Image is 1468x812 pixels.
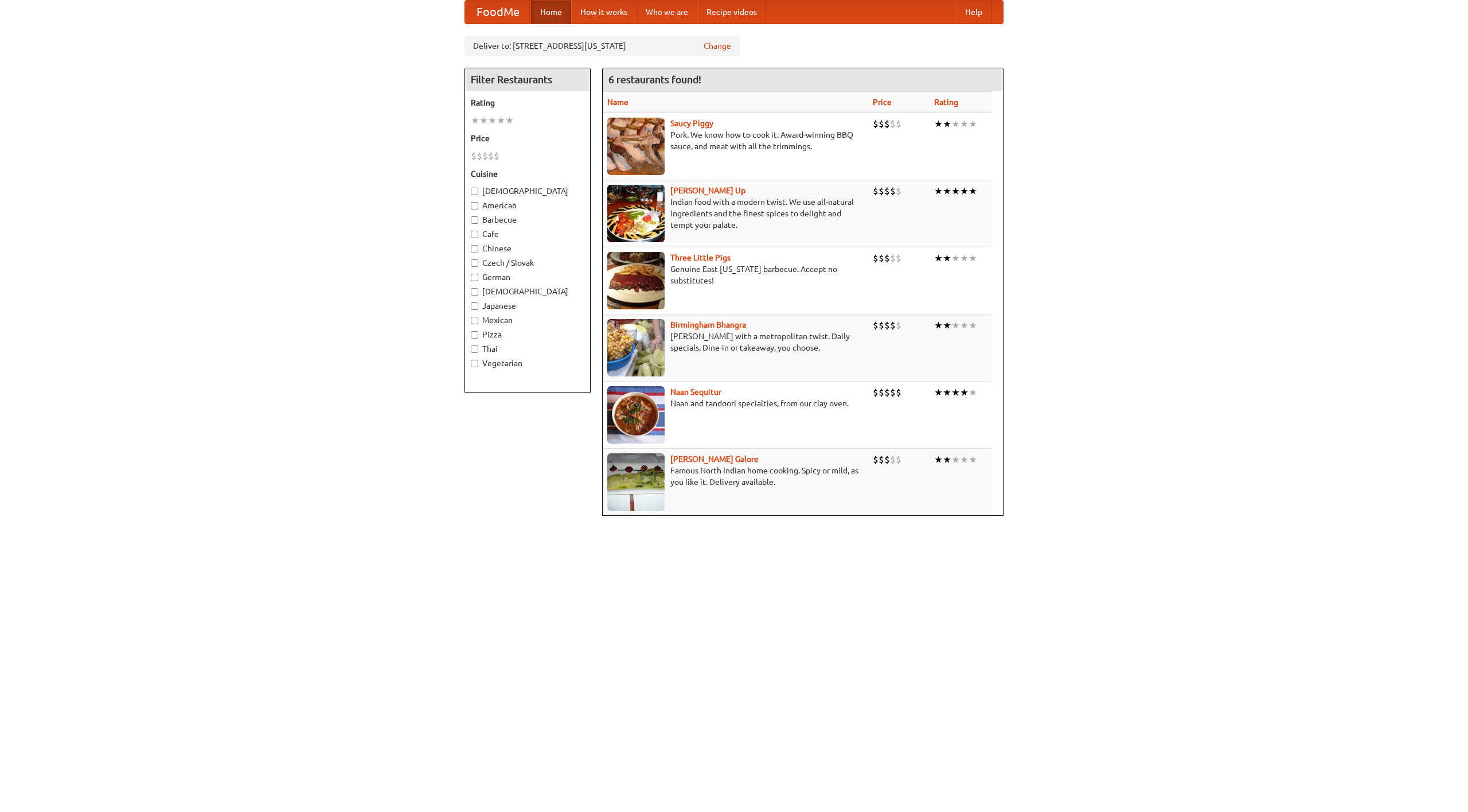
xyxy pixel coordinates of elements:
[896,453,901,466] li: $
[471,331,478,339] input: Pizza
[471,274,478,281] input: German
[471,288,478,296] input: [DEMOGRAPHIC_DATA]
[471,188,478,195] input: [DEMOGRAPHIC_DATA]
[934,185,943,197] li: ★
[879,386,884,399] li: $
[890,453,896,466] li: $
[951,386,960,399] li: ★
[943,453,951,466] li: ★
[951,118,960,130] li: ★
[943,118,951,130] li: ★
[471,360,478,367] input: Vegetarian
[934,386,943,399] li: ★
[464,36,740,56] div: Deliver to: [STREET_ADDRESS][US_STATE]
[637,1,697,24] a: Who we are
[960,453,969,466] li: ★
[960,185,969,197] li: ★
[896,185,901,197] li: $
[969,185,977,197] li: ★
[873,118,879,130] li: $
[471,302,478,310] input: Japanese
[890,185,896,197] li: $
[488,150,494,162] li: $
[505,114,514,127] li: ★
[607,252,665,309] img: littlepigs.jpg
[943,252,951,265] li: ★
[951,453,960,466] li: ★
[465,1,531,24] a: FoodMe
[479,114,488,127] li: ★
[896,118,901,130] li: $
[608,74,701,85] ng-pluralize: 6 restaurants found!
[934,98,958,107] a: Rating
[896,386,901,399] li: $
[960,252,969,265] li: ★
[884,453,890,466] li: $
[471,202,478,209] input: American
[497,114,505,127] li: ★
[607,465,864,488] p: Famous North Indian home cooking. Spicy or mild, as you like it. Delivery available.
[471,317,478,324] input: Mexican
[471,358,584,369] label: Vegetarian
[471,300,584,312] label: Japanese
[890,386,896,399] li: $
[951,252,960,265] li: ★
[471,314,584,326] label: Mexican
[471,231,478,238] input: Cafe
[670,186,745,195] b: [PERSON_NAME] Up
[607,331,864,353] p: [PERSON_NAME] with a metropolitan twist. Daily specials. Dine-in or takeaway, you choose.
[494,150,499,162] li: $
[896,252,901,265] li: $
[607,185,665,242] img: curryup.jpg
[471,150,477,162] li: $
[471,259,478,267] input: Czech / Slovak
[471,245,478,252] input: Chinese
[884,252,890,265] li: $
[943,319,951,332] li: ★
[969,118,977,130] li: ★
[531,1,571,24] a: Home
[471,343,584,355] label: Thai
[607,398,864,409] p: Naan and tandoori specialties, from our clay oven.
[943,386,951,399] li: ★
[934,118,943,130] li: ★
[879,453,884,466] li: $
[960,319,969,332] li: ★
[951,319,960,332] li: ★
[873,98,892,107] a: Price
[890,118,896,130] li: $
[607,319,665,376] img: bhangra.jpg
[873,453,879,466] li: $
[670,119,713,128] a: Saucy Piggy
[607,386,665,444] img: naansequitur.jpg
[934,319,943,332] li: ★
[873,185,879,197] li: $
[873,386,879,399] li: $
[890,252,896,265] li: $
[896,319,901,332] li: $
[670,253,731,262] a: Three Little Pigs
[471,216,478,224] input: Barbecue
[471,97,584,108] h5: Rating
[879,185,884,197] li: $
[670,454,759,464] a: [PERSON_NAME] Galore
[969,319,977,332] li: ★
[884,319,890,332] li: $
[465,68,590,91] h4: Filter Restaurants
[884,386,890,399] li: $
[607,129,864,152] p: Pork. We know how to cook it. Award-winning BBQ sauce, and meat with all the trimmings.
[488,114,497,127] li: ★
[607,453,665,511] img: currygalore.jpg
[879,252,884,265] li: $
[471,168,584,180] h5: Cuisine
[956,1,991,24] a: Help
[934,252,943,265] li: ★
[670,320,746,329] a: Birmingham Bhangra
[960,118,969,130] li: ★
[471,185,584,197] label: [DEMOGRAPHIC_DATA]
[951,185,960,197] li: ★
[873,319,879,332] li: $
